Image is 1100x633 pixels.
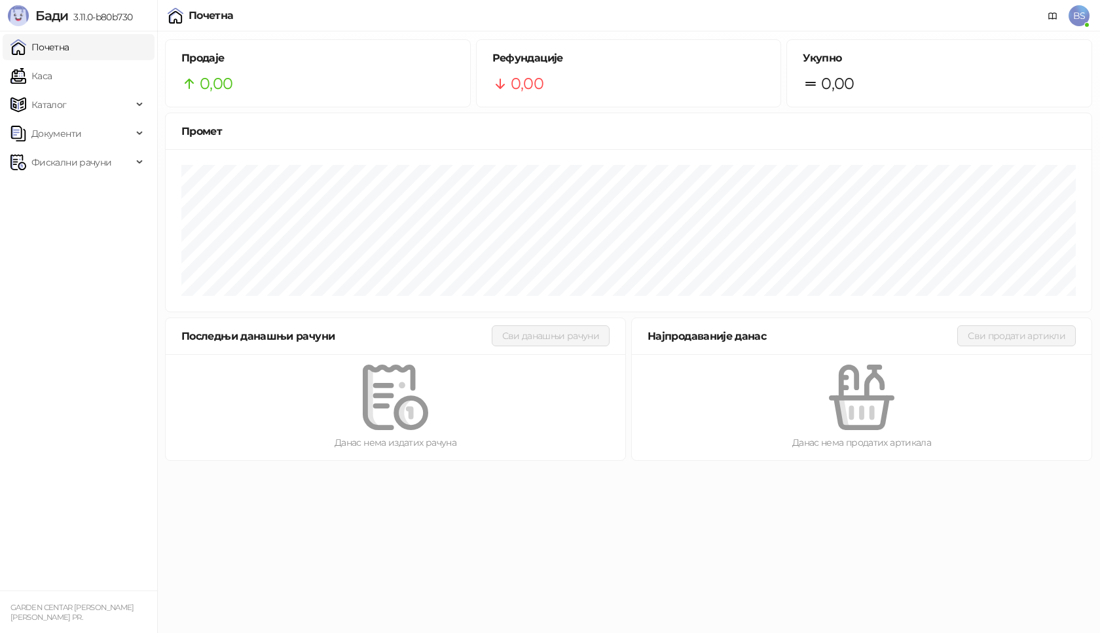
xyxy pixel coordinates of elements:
[181,50,454,66] h5: Продаје
[821,71,854,96] span: 0,00
[10,63,52,89] a: Каса
[35,8,68,24] span: Бади
[648,328,957,344] div: Најпродаваније данас
[181,328,492,344] div: Последњи данашњи рачуни
[1069,5,1090,26] span: BS
[10,603,134,622] small: GARDEN CENTAR [PERSON_NAME] [PERSON_NAME] PR.
[181,123,1076,139] div: Промет
[653,435,1071,450] div: Данас нема продатих артикала
[31,120,81,147] span: Документи
[10,34,69,60] a: Почетна
[803,50,1076,66] h5: Укупно
[31,149,111,175] span: Фискални рачуни
[187,435,604,450] div: Данас нема издатих рачуна
[957,325,1076,346] button: Сви продати артикли
[1042,5,1063,26] a: Документација
[200,71,232,96] span: 0,00
[492,325,610,346] button: Сви данашњи рачуни
[31,92,67,118] span: Каталог
[8,5,29,26] img: Logo
[68,11,132,23] span: 3.11.0-b80b730
[492,50,765,66] h5: Рефундације
[511,71,543,96] span: 0,00
[189,10,234,21] div: Почетна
